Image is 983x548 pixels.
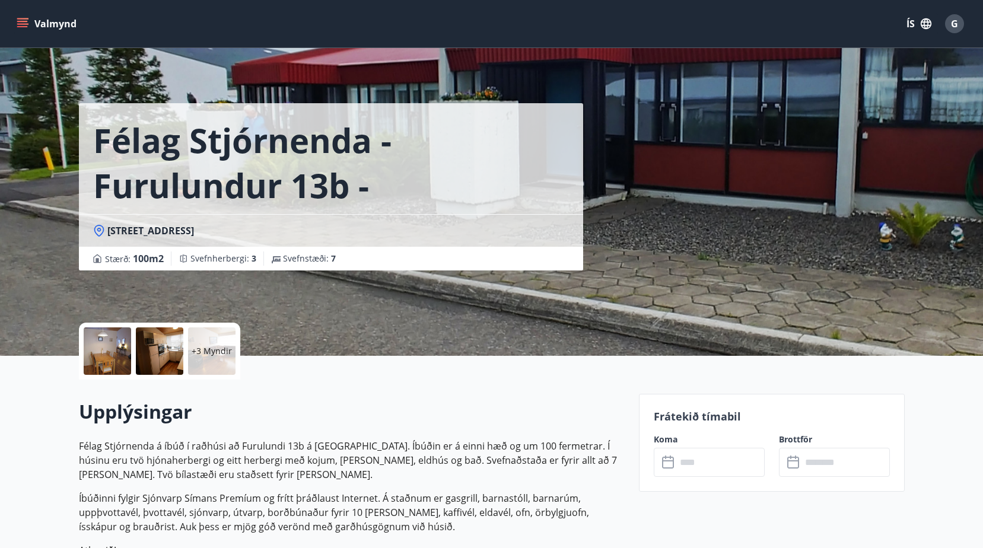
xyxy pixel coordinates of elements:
span: 7 [331,253,336,264]
h2: Upplýsingar [79,399,625,425]
span: [STREET_ADDRESS] [107,224,194,237]
span: G [951,17,958,30]
button: menu [14,13,81,34]
p: Íbúðinni fylgir Sjónvarp Símans Premíum og frítt þráðlaust Internet. Á staðnum er gasgrill, barna... [79,491,625,534]
span: 3 [252,253,256,264]
button: G [940,9,969,38]
p: Félag Stjórnenda á íbúð í raðhúsi að Furulundi 13b á [GEOGRAPHIC_DATA]. Íbúðin er á einni hæð og ... [79,439,625,482]
p: Frátekið tímabil [654,409,890,424]
span: Stærð : [105,251,164,266]
span: Svefnherbergi : [190,253,256,265]
button: ÍS [900,13,938,34]
span: 100 m2 [133,252,164,265]
span: Svefnstæði : [283,253,336,265]
label: Koma [654,434,765,445]
p: +3 Myndir [192,345,232,357]
h1: Félag Stjórnenda - Furulundur 13b - [GEOGRAPHIC_DATA] [93,117,569,208]
label: Brottför [779,434,890,445]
